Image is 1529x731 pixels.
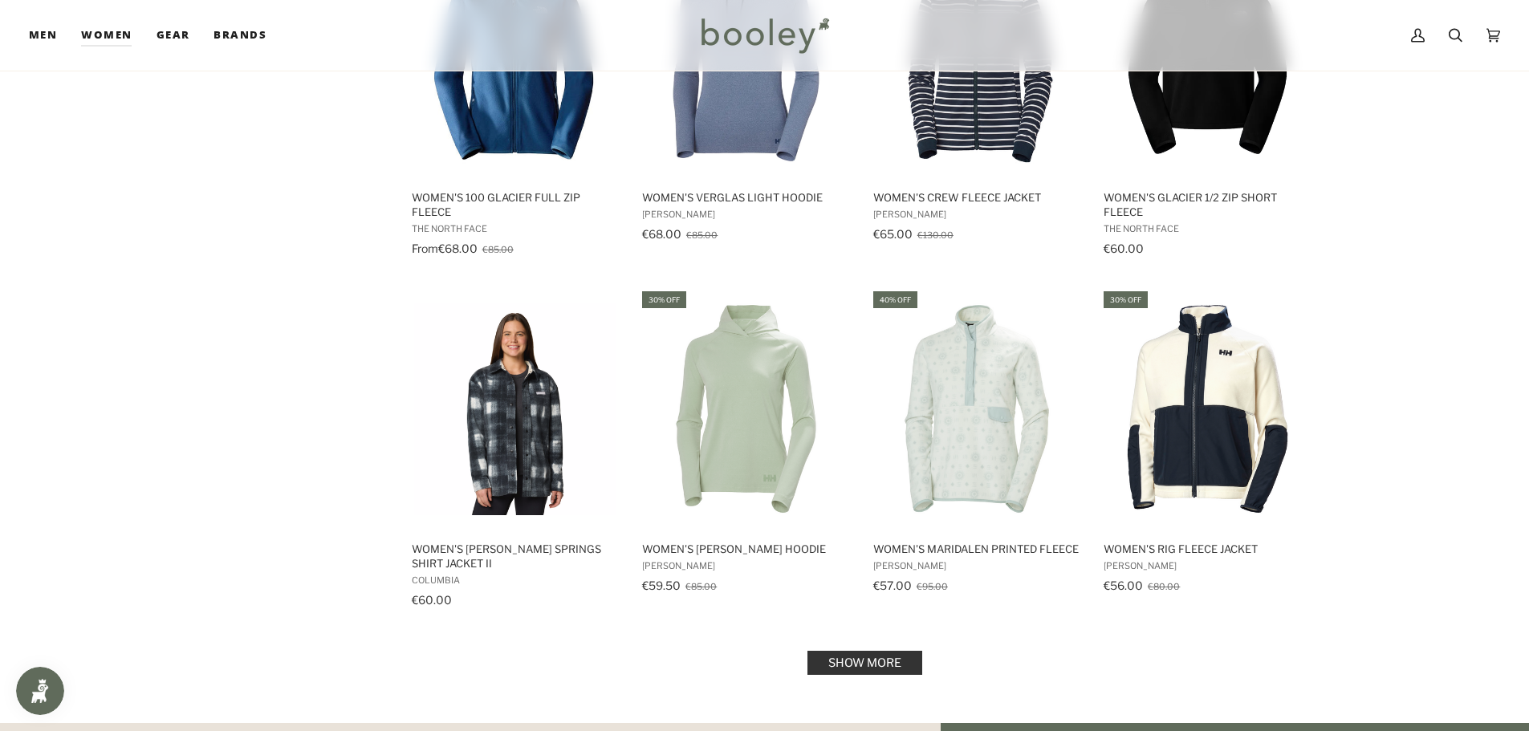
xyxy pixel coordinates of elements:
[1104,242,1144,255] span: €60.00
[873,227,913,241] span: €65.00
[29,27,57,43] span: Men
[157,27,190,43] span: Gear
[412,190,620,219] span: Women's 100 Glacier Full Zip Fleece
[807,651,922,675] a: Show more
[213,27,266,43] span: Brands
[694,12,835,59] img: Booley
[16,667,64,715] iframe: Button to open loyalty program pop-up
[1101,289,1314,612] a: Women's Rig Fleece Jacket
[412,242,438,255] span: From
[81,27,132,43] span: Women
[412,542,620,571] span: Women's [PERSON_NAME] Springs Shirt Jacket II
[1104,190,1311,219] span: Women's Glacier 1/2 Zip Short Fleece
[409,289,622,612] a: Women's Benton Springs Shirt Jacket II
[412,593,452,607] span: €60.00
[412,656,1318,670] div: Pagination
[917,229,954,241] span: €130.00
[642,542,850,556] span: Women's [PERSON_NAME] Hoodie
[640,289,852,612] a: Women's Tyri Knit Hoodie
[640,303,852,515] img: Helly Hansen Women's Tyri Knit Hoodie Green Mist Melange - Booley Galway
[642,227,681,241] span: €68.00
[873,560,1081,571] span: [PERSON_NAME]
[686,229,718,241] span: €85.00
[482,244,514,255] span: €85.00
[1104,542,1311,556] span: Women's Rig Fleece Jacket
[873,579,912,592] span: €57.00
[1104,579,1143,592] span: €56.00
[1104,223,1311,234] span: The North Face
[873,209,1081,220] span: [PERSON_NAME]
[871,289,1084,612] a: Women's Maridalen Printed Fleece
[642,560,850,571] span: [PERSON_NAME]
[873,542,1081,556] span: Women's Maridalen Printed Fleece
[438,242,478,255] span: €68.00
[1101,303,1314,515] img: Helly Hansen Women's Rig Fleece Jacket Cream - Booley Galway
[873,190,1081,205] span: Women's Crew Fleece Jacket
[1104,560,1311,571] span: [PERSON_NAME]
[412,223,620,234] span: The North Face
[642,190,850,205] span: Women's Verglas Light Hoodie
[871,303,1084,515] img: Helly Hansen Women's Maridalen Printed Fleece Seafoam Sunny AOP - Booley Galway
[873,291,917,308] div: 40% off
[685,581,717,592] span: €85.00
[1104,291,1148,308] div: 30% off
[642,291,686,308] div: 30% off
[1148,581,1180,592] span: €80.00
[642,209,850,220] span: [PERSON_NAME]
[642,579,681,592] span: €59.50
[917,581,948,592] span: €95.00
[412,575,620,586] span: Columbia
